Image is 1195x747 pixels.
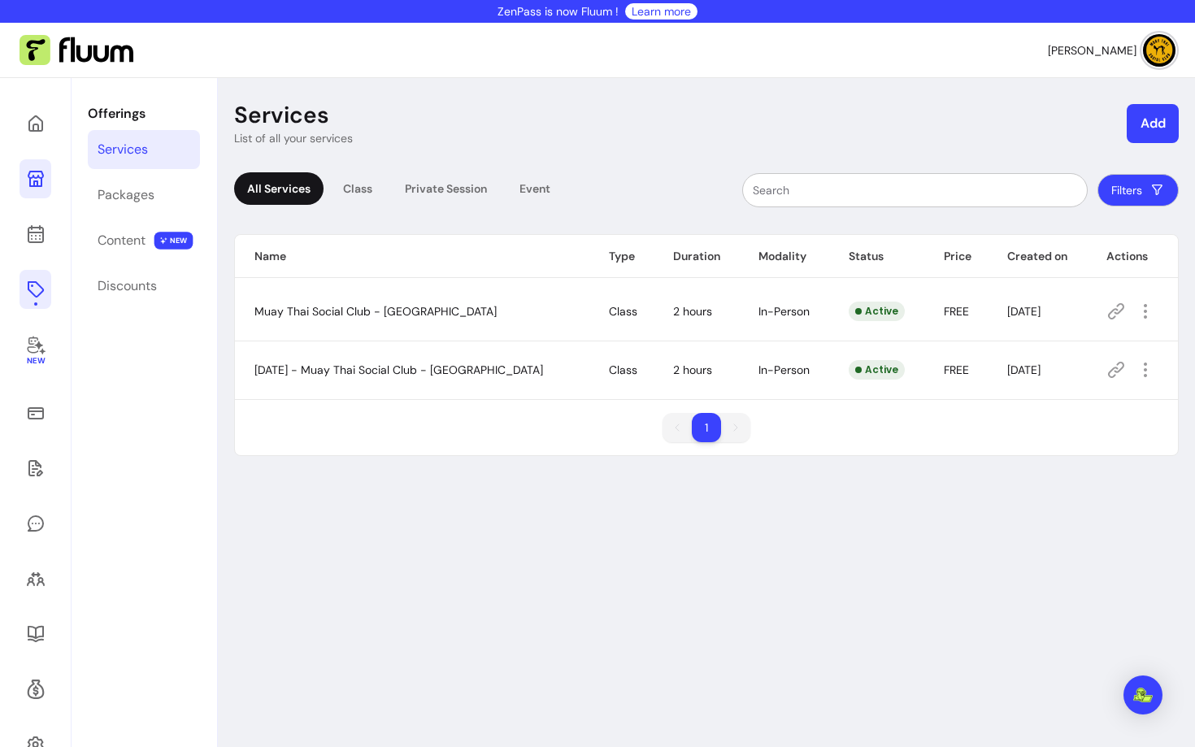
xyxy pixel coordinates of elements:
[254,363,543,377] span: [DATE] - Muay Thai Social Club - [GEOGRAPHIC_DATA]
[1048,42,1136,59] span: [PERSON_NAME]
[20,670,51,709] a: Refer & Earn
[20,393,51,432] a: Sales
[673,363,712,377] span: 2 hours
[98,276,157,296] div: Discounts
[1123,675,1162,714] div: Open Intercom Messenger
[98,231,146,250] div: Content
[20,104,51,143] a: Home
[20,35,133,66] img: Fluum Logo
[1097,174,1179,206] button: Filters
[20,559,51,598] a: Clients
[609,363,637,377] span: Class
[944,304,969,319] span: FREE
[20,325,51,377] a: New
[758,363,810,377] span: In-Person
[988,235,1088,278] th: Created on
[1007,304,1041,319] span: [DATE]
[20,159,51,198] a: My Page
[20,504,51,543] a: My Messages
[1087,235,1178,278] th: Actions
[1143,34,1175,67] img: avatar
[829,235,924,278] th: Status
[88,176,200,215] a: Packages
[944,363,969,377] span: FREE
[392,172,500,205] div: Private Session
[609,304,637,319] span: Class
[849,302,905,321] div: Active
[20,215,51,254] a: Calendar
[57,169,110,189] div: My Page
[589,235,654,278] th: Type
[26,356,44,367] span: New
[739,235,828,278] th: Modality
[234,101,329,130] p: Services
[924,235,988,278] th: Price
[498,3,619,20] p: ZenPass is now Fluum !
[632,3,691,20] a: Learn more
[330,172,385,205] div: Class
[673,304,712,319] span: 2 hours
[1048,34,1175,67] button: avatar[PERSON_NAME]
[692,413,721,442] li: pagination item 1 active
[235,235,589,278] th: Name
[88,221,200,260] a: Content NEW
[1007,363,1041,377] span: [DATE]
[1127,104,1179,143] button: Add
[98,140,148,159] div: Services
[88,267,200,306] a: Discounts
[234,172,324,205] div: All Services
[254,304,497,319] span: Muay Thai Social Club - [GEOGRAPHIC_DATA]
[654,405,758,450] nav: pagination navigation
[154,232,193,250] span: NEW
[88,130,200,169] a: Services
[98,185,154,205] div: Packages
[88,104,200,124] p: Offerings
[234,130,353,146] p: List of all your services
[654,235,739,278] th: Duration
[753,182,1077,198] input: Search
[20,270,51,309] a: Offerings
[506,172,563,205] div: Event
[758,304,810,319] span: In-Person
[20,449,51,488] a: Waivers
[849,360,905,380] div: Active
[20,615,51,654] a: Resources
